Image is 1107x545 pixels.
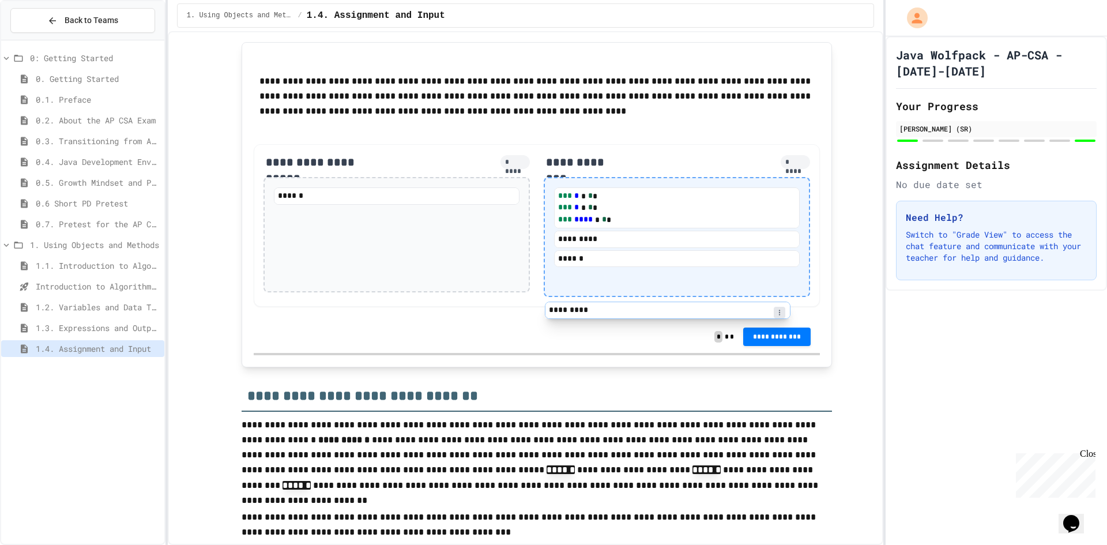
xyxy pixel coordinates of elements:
h2: Your Progress [896,98,1097,114]
button: Back to Teams [10,8,155,33]
h3: Need Help? [906,211,1087,224]
span: 0.3. Transitioning from AP CSP to AP CSA [36,135,160,147]
span: 0.7. Pretest for the AP CSA Exam [36,218,160,230]
span: 1.4. Assignment and Input [307,9,445,22]
span: 0.6 Short PD Pretest [36,197,160,209]
span: 1.2. Variables and Data Types [36,301,160,313]
span: 1. Using Objects and Methods [30,239,160,251]
span: 0: Getting Started [30,52,160,64]
p: Switch to "Grade View" to access the chat feature and communicate with your teacher for help and ... [906,229,1087,264]
span: 1.3. Expressions and Output [New] [36,322,160,334]
iframe: chat widget [1011,449,1095,498]
div: No due date set [896,178,1097,191]
span: 1.4. Assignment and Input [36,343,160,355]
iframe: chat widget [1059,499,1095,533]
div: [PERSON_NAME] (SR) [899,123,1093,134]
span: 0.5. Growth Mindset and Pair Programming [36,176,160,189]
span: / [298,11,302,20]
h1: Java Wolfpack - AP-CSA - [DATE]-[DATE] [896,47,1097,79]
div: Chat with us now!Close [5,5,80,73]
span: 1.1. Introduction to Algorithms, Programming, and Compilers [36,260,160,272]
span: 0.2. About the AP CSA Exam [36,114,160,126]
h2: Assignment Details [896,157,1097,173]
span: Introduction to Algorithms, Programming, and Compilers [36,280,160,292]
span: 0.1. Preface [36,93,160,106]
div: My Account [895,5,931,31]
span: 0. Getting Started [36,73,160,85]
span: 0.4. Java Development Environments [36,156,160,168]
span: Back to Teams [65,14,118,27]
span: 1. Using Objects and Methods [187,11,293,20]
